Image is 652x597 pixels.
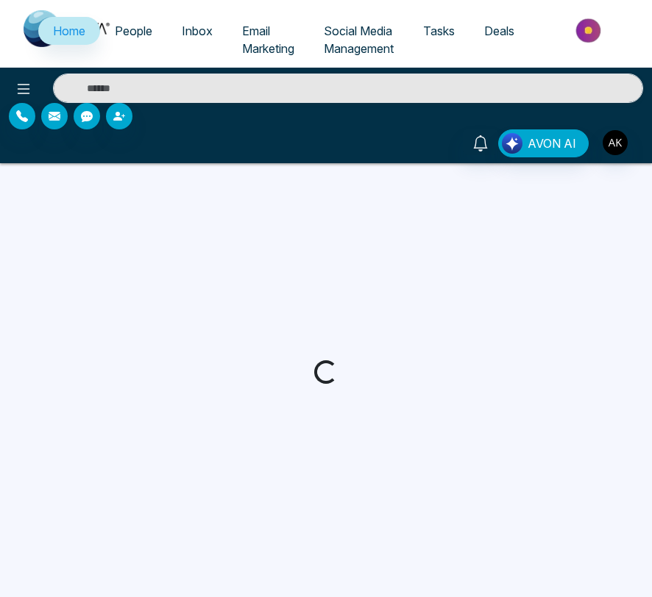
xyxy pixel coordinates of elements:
[498,129,589,157] button: AVON AI
[528,135,576,152] span: AVON AI
[182,24,213,38] span: Inbox
[309,17,408,62] a: Social Media Management
[242,24,294,56] span: Email Marketing
[324,24,394,56] span: Social Media Management
[115,24,152,38] span: People
[469,17,529,45] a: Deals
[24,10,112,47] img: Nova CRM Logo
[167,17,227,45] a: Inbox
[484,24,514,38] span: Deals
[408,17,469,45] a: Tasks
[53,24,85,38] span: Home
[536,14,643,47] img: Market-place.gif
[603,130,628,155] img: User Avatar
[100,17,167,45] a: People
[502,133,522,154] img: Lead Flow
[227,17,309,62] a: Email Marketing
[38,17,100,45] a: Home
[423,24,455,38] span: Tasks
